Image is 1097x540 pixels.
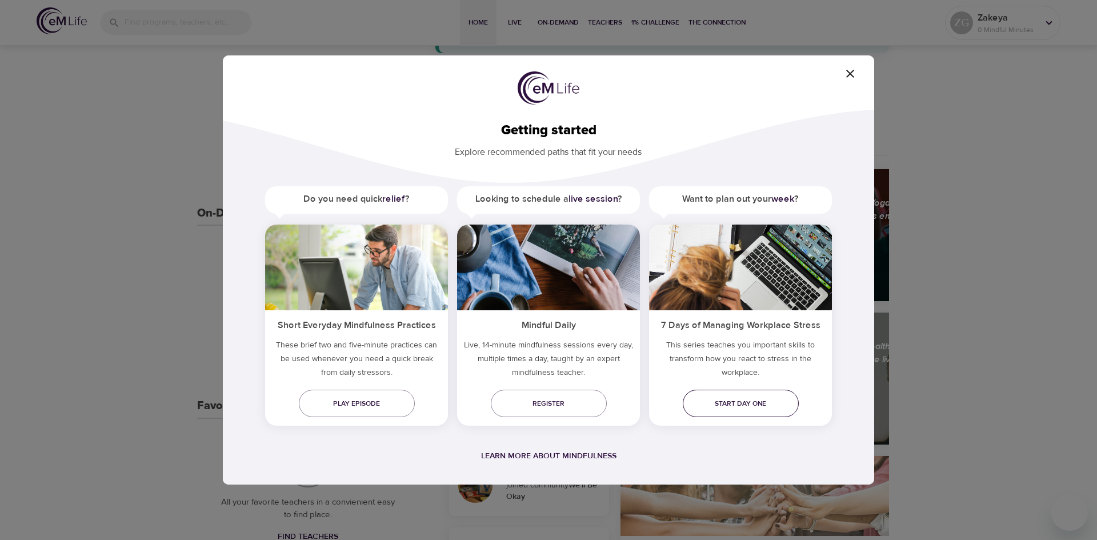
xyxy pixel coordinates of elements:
span: Start day one [692,398,790,410]
h5: Looking to schedule a ? [457,186,640,212]
img: ims [265,225,448,310]
span: Play episode [308,398,406,410]
img: ims [457,225,640,310]
h5: Want to plan out your ? [649,186,832,212]
a: Play episode [299,390,415,417]
p: This series teaches you important skills to transform how you react to stress in the workplace. [649,338,832,384]
a: week [771,193,794,205]
a: Start day one [683,390,799,417]
p: Live, 14-minute mindfulness sessions every day, multiple times a day, taught by an expert mindful... [457,338,640,384]
img: logo [518,71,579,105]
h5: 7 Days of Managing Workplace Stress [649,310,832,338]
a: live session [568,193,618,205]
h2: Getting started [241,122,856,139]
a: relief [382,193,405,205]
h5: Do you need quick ? [265,186,448,212]
h5: Short Everyday Mindfulness Practices [265,310,448,338]
a: Learn more about mindfulness [481,451,616,461]
img: ims [649,225,832,310]
a: Register [491,390,607,417]
h5: Mindful Daily [457,310,640,338]
h5: These brief two and five-minute practices can be used whenever you need a quick break from daily ... [265,338,448,384]
span: Register [500,398,598,410]
p: Explore recommended paths that fit your needs [241,139,856,159]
